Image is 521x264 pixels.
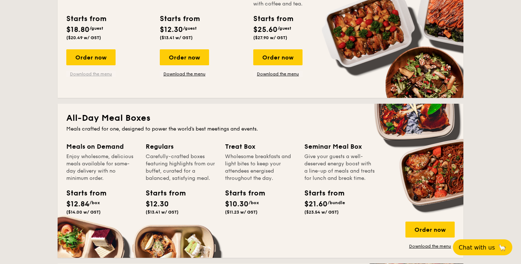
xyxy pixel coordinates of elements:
[253,13,293,24] div: Starts from
[66,35,101,40] span: ($20.49 w/ GST)
[146,200,169,209] span: $12.30
[304,188,337,199] div: Starts from
[146,153,216,182] div: Carefully-crafted boxes featuring highlights from our buffet, curated for a balanced, satisfying ...
[146,141,216,152] div: Regulars
[459,244,495,251] span: Chat with us
[253,25,278,34] span: $25.60
[160,25,183,34] span: $12.30
[225,153,296,182] div: Wholesome breakfasts and light bites to keep your attendees energised throughout the day.
[183,26,197,31] span: /guest
[160,49,209,65] div: Order now
[160,71,209,77] a: Download the menu
[146,188,178,199] div: Starts from
[66,210,101,215] span: ($14.00 w/ GST)
[328,200,345,205] span: /bundle
[89,26,103,31] span: /guest
[66,71,116,77] a: Download the menu
[66,141,137,152] div: Meals on Demand
[66,125,455,133] div: Meals crafted for one, designed to power the world's best meetings and events.
[160,35,193,40] span: ($13.41 w/ GST)
[66,188,99,199] div: Starts from
[498,243,507,252] span: 🦙
[304,200,328,209] span: $21.60
[225,210,258,215] span: ($11.23 w/ GST)
[278,26,291,31] span: /guest
[225,141,296,152] div: Treat Box
[304,141,375,152] div: Seminar Meal Box
[405,243,455,249] a: Download the menu
[66,112,455,124] h2: All-Day Meal Boxes
[66,200,89,209] span: $12.84
[225,188,258,199] div: Starts from
[253,49,303,65] div: Order now
[66,25,89,34] span: $18.80
[66,153,137,182] div: Enjoy wholesome, delicious meals available for same-day delivery with no minimum order.
[304,210,339,215] span: ($23.54 w/ GST)
[253,35,287,40] span: ($27.90 w/ GST)
[253,71,303,77] a: Download the menu
[160,13,199,24] div: Starts from
[405,222,455,238] div: Order now
[89,200,100,205] span: /box
[304,153,375,182] div: Give your guests a well-deserved energy boost with a line-up of meals and treats for lunch and br...
[453,239,512,255] button: Chat with us🦙
[146,210,179,215] span: ($13.41 w/ GST)
[66,13,106,24] div: Starts from
[66,49,116,65] div: Order now
[225,200,249,209] span: $10.30
[249,200,259,205] span: /box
